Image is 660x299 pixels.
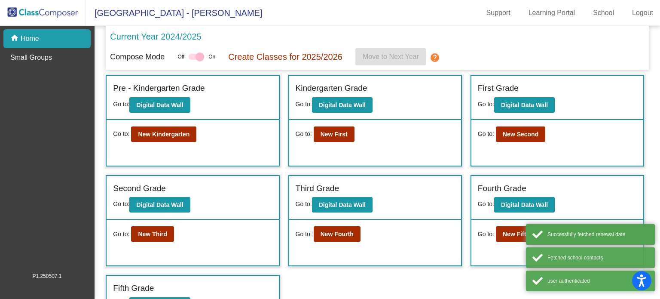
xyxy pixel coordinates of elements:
[113,200,129,207] span: Go to:
[113,230,129,239] span: Go to:
[136,102,183,108] b: Digital Data Wall
[355,48,426,65] button: Move to Next Year
[136,201,183,208] b: Digital Data Wall
[296,82,367,95] label: Kindergarten Grade
[478,230,494,239] span: Go to:
[480,6,517,20] a: Support
[129,97,190,113] button: Digital Data Wall
[10,52,52,63] p: Small Groups
[501,102,548,108] b: Digital Data Wall
[478,200,494,207] span: Go to:
[547,231,648,238] div: Successfully fetched renewal date
[208,53,215,61] span: On
[625,6,660,20] a: Logout
[430,52,440,63] mat-icon: help
[113,182,166,195] label: Second Grade
[503,131,538,138] b: New Second
[501,201,548,208] b: Digital Data Wall
[86,6,262,20] span: [GEOGRAPHIC_DATA] - [PERSON_NAME]
[494,197,555,213] button: Digital Data Wall
[321,231,354,237] b: New Fourth
[496,226,537,242] button: New Fifth
[138,131,189,138] b: New Kindergarten
[113,101,129,108] span: Go to:
[312,97,373,113] button: Digital Data Wall
[10,34,21,44] mat-icon: home
[113,129,129,139] span: Go to:
[228,50,342,63] p: Create Classes for 2025/2026
[131,126,196,142] button: New Kindergarten
[296,101,312,108] span: Go to:
[478,82,519,95] label: First Grade
[494,97,555,113] button: Digital Data Wall
[110,30,201,43] p: Current Year 2024/2025
[110,51,165,63] p: Compose Mode
[296,182,339,195] label: Third Grade
[319,102,366,108] b: Digital Data Wall
[21,34,39,44] p: Home
[138,231,167,237] b: New Third
[312,197,373,213] button: Digital Data Wall
[522,6,582,20] a: Learning Portal
[319,201,366,208] b: Digital Data Wall
[363,53,419,60] span: Move to Next Year
[296,200,312,207] span: Go to:
[113,282,154,295] label: Fifth Grade
[177,53,184,61] span: Off
[496,126,545,142] button: New Second
[129,197,190,213] button: Digital Data Wall
[131,226,174,242] button: New Third
[586,6,621,20] a: School
[503,231,530,237] b: New Fifth
[296,129,312,139] span: Go to:
[478,182,526,195] label: Fourth Grade
[321,131,348,138] b: New First
[296,230,312,239] span: Go to:
[478,101,494,108] span: Go to:
[314,126,354,142] button: New First
[478,129,494,139] span: Go to:
[113,82,205,95] label: Pre - Kindergarten Grade
[314,226,361,242] button: New Fourth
